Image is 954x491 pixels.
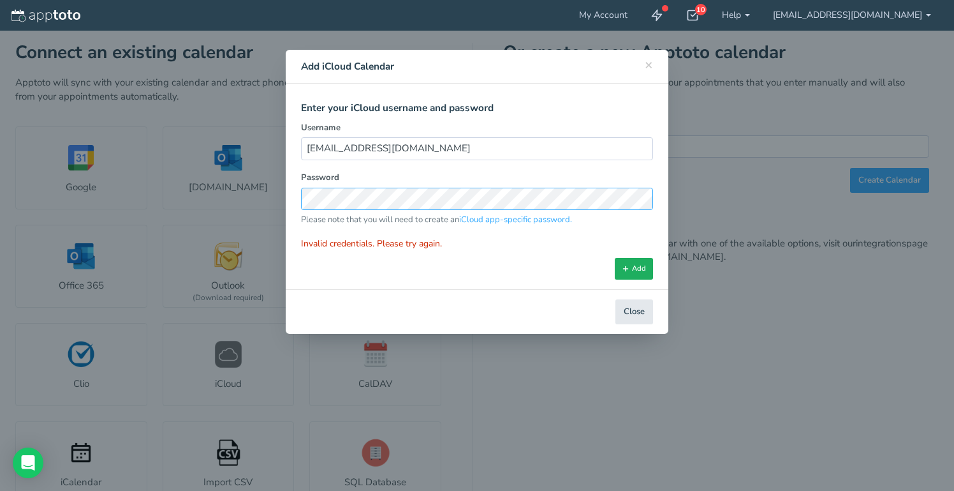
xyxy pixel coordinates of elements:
[615,258,653,280] button: Add
[301,172,653,184] label: Password
[301,103,653,114] h2: Enter your iCloud username and password
[13,448,43,478] div: Open Intercom Messenger
[301,214,653,226] p: Please note that you will need to create an
[301,238,653,250] p: Invalid credentials. Please try again.
[301,59,653,73] h4: Add iCloud Calendar
[301,137,653,160] input: Enter iCloud Username or Email Address
[459,214,572,225] a: iCloud app-specific password.
[301,122,653,134] label: Username
[615,299,653,324] button: Close
[645,56,653,73] span: ×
